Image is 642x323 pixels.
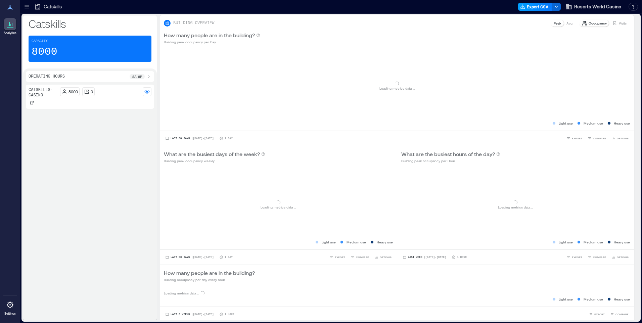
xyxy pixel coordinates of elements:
button: OPTIONS [610,135,630,142]
p: What are the busiest days of the week? [164,150,260,158]
button: Last Week |[DATE]-[DATE] [401,254,448,261]
span: COMPARE [356,255,369,259]
button: Last 3 Weeks |[DATE]-[DATE] [164,311,215,318]
p: 1 Hour [225,312,234,316]
button: Resorts World Casino [563,1,623,12]
button: EXPORT [565,135,584,142]
span: EXPORT [594,312,605,316]
span: COMPARE [615,312,629,316]
p: 8a - 6p [132,74,142,79]
span: OPTIONS [617,255,629,259]
button: Export CSV [518,3,552,11]
span: EXPORT [335,255,345,259]
button: Last 90 Days |[DATE]-[DATE] [164,254,215,261]
p: Medium use [347,239,366,245]
p: Occupancy [589,20,607,26]
p: How many people are in the building? [164,269,255,277]
p: Building peak occupancy weekly [164,158,265,164]
p: Loading metrics data ... [261,204,296,210]
p: Analytics [4,31,16,35]
button: OPTIONS [373,254,393,261]
p: Capacity [32,39,48,44]
p: Light use [559,296,573,302]
p: Loading metrics data ... [164,290,199,296]
p: 1 Day [225,255,233,259]
p: Catskills- Casino [29,87,57,98]
p: Peak [554,20,561,26]
p: Heavy use [614,121,630,126]
p: Light use [559,121,573,126]
p: Light use [322,239,336,245]
p: Loading metrics data ... [379,86,415,91]
button: Last 90 Days |[DATE]-[DATE] [164,135,215,142]
span: Resorts World Casino [574,3,621,10]
button: OPTIONS [610,254,630,261]
p: Catskills [29,17,151,30]
p: Building peak occupancy per Day [164,39,260,45]
p: 1 Hour [457,255,467,259]
span: OPTIONS [617,136,629,140]
button: COMPARE [586,254,607,261]
p: BUILDING OVERVIEW [173,20,214,26]
p: 8000 [32,45,57,59]
button: COMPARE [609,311,630,318]
span: EXPORT [572,255,582,259]
p: Heavy use [377,239,393,245]
p: What are the busiest hours of the day? [401,150,495,158]
p: Medium use [584,239,603,245]
p: How many people are in the building? [164,31,255,39]
a: Analytics [2,16,18,37]
p: Avg [566,20,572,26]
span: COMPARE [593,136,606,140]
span: OPTIONS [380,255,392,259]
p: Visits [619,20,627,26]
button: EXPORT [328,254,347,261]
p: 0 [91,89,93,94]
a: Settings [2,297,18,318]
p: Settings [4,312,16,316]
button: EXPORT [588,311,606,318]
p: 8000 [68,89,78,94]
p: Operating Hours [29,74,65,79]
p: Heavy use [614,296,630,302]
button: COMPARE [349,254,370,261]
p: Loading metrics data ... [498,204,533,210]
span: EXPORT [572,136,582,140]
p: Light use [559,239,573,245]
p: 1 Day [225,136,233,140]
p: Building occupancy per day every hour [164,277,255,282]
span: COMPARE [593,255,606,259]
button: EXPORT [565,254,584,261]
p: Medium use [584,121,603,126]
p: Building peak occupancy per Hour [401,158,500,164]
p: Medium use [584,296,603,302]
p: Heavy use [614,239,630,245]
button: COMPARE [586,135,607,142]
p: Catskills [44,3,62,10]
